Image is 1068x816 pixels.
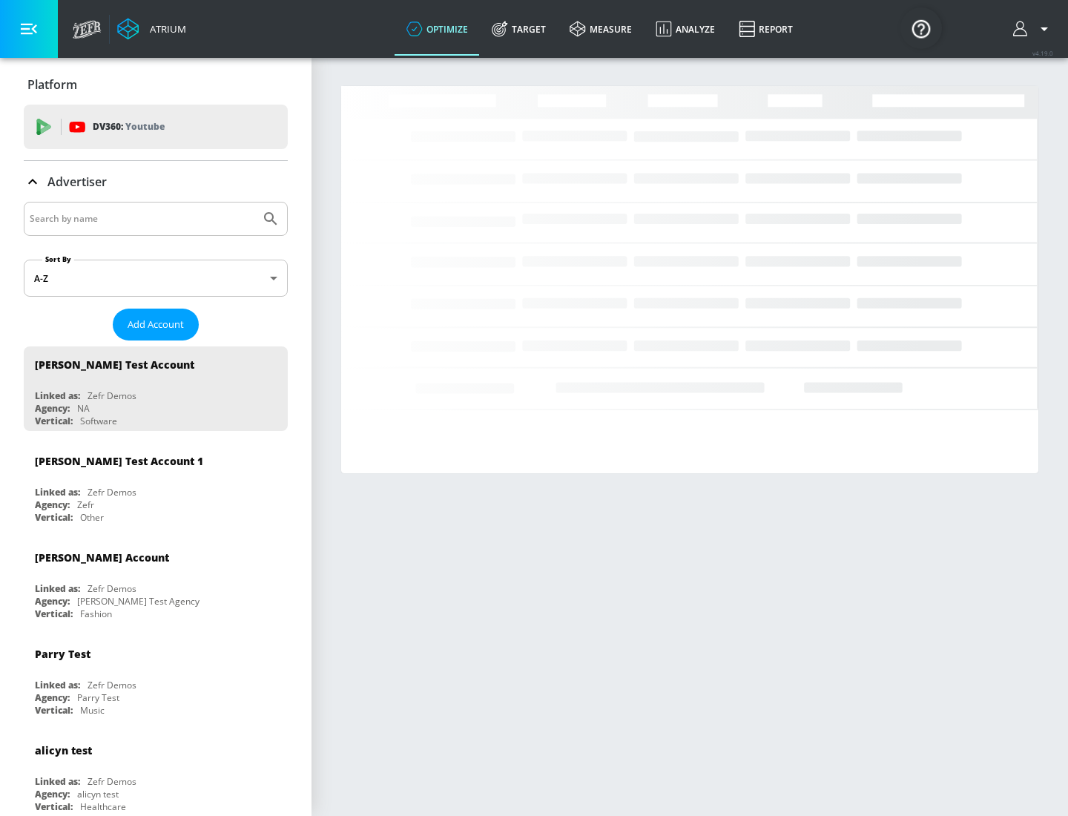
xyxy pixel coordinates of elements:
a: Report [727,2,805,56]
div: Atrium [144,22,186,36]
div: Advertiser [24,161,288,203]
div: [PERSON_NAME] Test Account [35,358,194,372]
div: Platform [24,64,288,105]
div: Parry TestLinked as:Zefr DemosAgency:Parry TestVertical:Music [24,636,288,720]
div: Agency: [35,691,70,704]
div: Linked as: [35,389,80,402]
div: Music [80,704,105,717]
div: [PERSON_NAME] Account [35,550,169,565]
div: Agency: [35,402,70,415]
p: DV360: [93,119,165,135]
div: Parry Test [77,691,119,704]
div: A-Z [24,260,288,297]
div: Vertical: [35,608,73,620]
div: Healthcare [80,800,126,813]
button: Open Resource Center [900,7,942,49]
div: Vertical: [35,415,73,427]
div: Agency: [35,595,70,608]
div: [PERSON_NAME] Test Account 1Linked as:Zefr DemosAgency:ZefrVertical:Other [24,443,288,527]
div: Linked as: [35,679,80,691]
div: NA [77,402,90,415]
input: Search by name [30,209,254,228]
div: Zefr Demos [88,389,136,402]
p: Youtube [125,119,165,134]
div: Vertical: [35,704,73,717]
a: Atrium [117,18,186,40]
div: Zefr Demos [88,486,136,499]
span: v 4.19.0 [1032,49,1053,57]
span: Add Account [128,316,184,333]
a: measure [558,2,644,56]
div: Zefr Demos [88,582,136,595]
a: Target [480,2,558,56]
div: Other [80,511,104,524]
div: alicyn test [77,788,119,800]
div: [PERSON_NAME] Test AccountLinked as:Zefr DemosAgency:NAVertical:Software [24,346,288,431]
a: Analyze [644,2,727,56]
button: Add Account [113,309,199,340]
div: Linked as: [35,582,80,595]
p: Advertiser [47,174,107,190]
a: optimize [395,2,480,56]
label: Sort By [42,254,74,264]
div: Software [80,415,117,427]
div: Vertical: [35,511,73,524]
div: Parry Test [35,647,90,661]
div: Agency: [35,788,70,800]
div: Vertical: [35,800,73,813]
div: Agency: [35,499,70,511]
div: [PERSON_NAME] AccountLinked as:Zefr DemosAgency:[PERSON_NAME] Test AgencyVertical:Fashion [24,539,288,624]
div: [PERSON_NAME] Test Agency [77,595,200,608]
div: [PERSON_NAME] Test Account 1 [35,454,203,468]
div: alicyn test [35,743,92,757]
div: Zefr Demos [88,679,136,691]
div: Zefr [77,499,94,511]
p: Platform [27,76,77,93]
div: DV360: Youtube [24,105,288,149]
div: Fashion [80,608,112,620]
div: Linked as: [35,486,80,499]
div: Zefr Demos [88,775,136,788]
div: Linked as: [35,775,80,788]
